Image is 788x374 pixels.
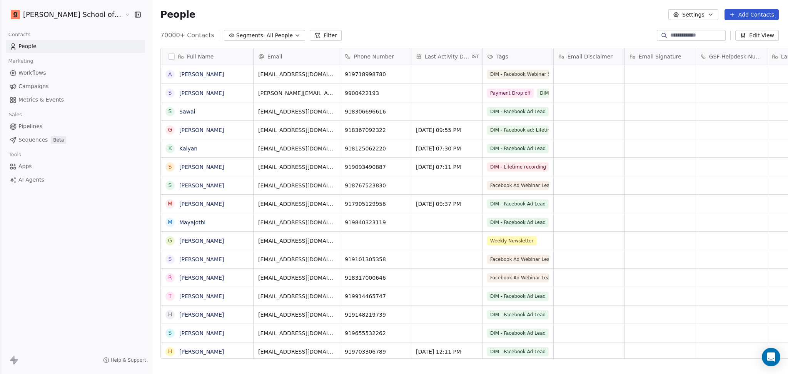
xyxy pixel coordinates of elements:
span: DIM - Facebook Ad Lead [487,199,549,209]
span: [EMAIL_ADDRESS][DOMAIN_NAME] [258,145,335,152]
button: Add Contacts [725,9,779,20]
button: Edit View [735,30,779,41]
span: DIM - Facebook Ad Lead [487,329,549,338]
span: Last Activity Date [425,53,470,60]
img: Goela%20School%20Logos%20(4).png [11,10,20,19]
a: Sawai [179,109,195,115]
span: 919148219739 [345,311,406,319]
div: S [168,107,172,115]
span: [DATE] 09:55 PM [416,126,477,134]
a: [PERSON_NAME] [179,330,224,336]
a: [PERSON_NAME] [179,127,224,133]
div: M [168,200,172,208]
span: [EMAIL_ADDRESS][DOMAIN_NAME] [258,292,335,300]
span: [DATE] 09:37 PM [416,200,477,208]
a: Campaigns [6,80,145,93]
a: People [6,40,145,53]
span: AI Agents [18,176,44,184]
span: DIM - Facebook Ad Lead [487,347,549,356]
a: Pipelines [6,120,145,133]
div: S [168,181,172,189]
div: Tags [482,48,553,65]
span: Payment Drop off [487,88,534,98]
span: GSF Helpdesk Number [709,53,762,60]
span: IST [472,53,479,60]
span: Help & Support [111,357,146,363]
span: Facebook Ad Webinar Lead [487,273,549,282]
span: Facebook Ad Webinar Lead [487,181,549,190]
div: T [168,292,172,300]
span: Apps [18,162,32,170]
a: Help & Support [103,357,146,363]
a: Workflows [6,67,145,79]
span: 919093490887 [345,163,406,171]
a: [PERSON_NAME] [179,275,224,281]
span: [DATE] 07:11 PM [416,163,477,171]
span: Workflows [18,69,46,77]
span: Sales [5,109,25,120]
span: DIM - Facebook ad: Lifetime Recording [487,125,549,135]
span: DIM - Lifetime recording [487,162,549,172]
div: G [168,237,172,245]
div: S [168,89,172,97]
span: [EMAIL_ADDRESS][DOMAIN_NAME] [258,348,335,356]
span: DIM - Facebook Ad Lead [487,144,549,153]
span: [EMAIL_ADDRESS][DOMAIN_NAME] [258,182,335,189]
span: Tools [5,149,24,160]
span: [EMAIL_ADDRESS][DOMAIN_NAME] [258,255,335,263]
span: [EMAIL_ADDRESS][DOMAIN_NAME] [258,200,335,208]
span: DIM - Facebook Ad Lead [487,310,549,319]
span: Campaigns [18,82,48,90]
a: [PERSON_NAME] [179,182,224,189]
span: People [160,9,195,20]
span: 918317000646 [345,274,406,282]
div: H [168,311,172,319]
a: [PERSON_NAME] [179,238,224,244]
a: AI Agents [6,174,145,186]
div: Email Signature [625,48,696,65]
span: 918767523830 [345,182,406,189]
span: Email [267,53,282,60]
button: Filter [310,30,342,41]
span: All People [267,32,293,40]
span: DIM - Facebook Webinar Signup Time [487,70,549,79]
span: Segments: [236,32,265,40]
div: Open Intercom Messenger [762,348,780,366]
span: Tags [496,53,508,60]
a: [PERSON_NAME] [179,349,224,355]
a: [PERSON_NAME] [179,312,224,318]
div: K [168,144,172,152]
span: Marketing [5,55,37,67]
span: Sequences [18,136,48,144]
div: G [168,126,172,134]
div: Email [254,48,340,65]
div: M [168,218,172,226]
span: [EMAIL_ADDRESS][DOMAIN_NAME] [258,329,335,337]
div: s [168,329,172,337]
span: [EMAIL_ADDRESS][DOMAIN_NAME] [258,219,335,226]
div: GSF Helpdesk Number [696,48,767,65]
span: Metrics & Events [18,96,64,104]
span: [PERSON_NAME][EMAIL_ADDRESS][DOMAIN_NAME] [258,89,335,97]
div: Last Activity DateIST [411,48,482,65]
a: Mayajothi [179,219,205,225]
span: [EMAIL_ADDRESS][DOMAIN_NAME] [258,311,335,319]
a: Kalyan [179,145,197,152]
span: 70000+ Contacts [160,31,214,40]
div: S [168,255,172,263]
span: DIM - Facebook Ad Lead [487,218,549,227]
span: [PERSON_NAME] School of Finance LLP [23,10,123,20]
div: S [168,163,172,171]
a: Apps [6,160,145,173]
span: [EMAIL_ADDRESS][DOMAIN_NAME] [258,237,335,245]
span: [EMAIL_ADDRESS][DOMAIN_NAME] [258,70,335,78]
span: Email Disclaimer [568,53,613,60]
div: R [168,274,172,282]
span: Beta [51,136,66,144]
span: Weekly Newsletter [487,236,537,245]
button: [PERSON_NAME] School of Finance LLP [9,8,120,21]
a: SequencesBeta [6,134,145,146]
a: [PERSON_NAME] [179,256,224,262]
div: grid [161,65,254,359]
button: Settings [668,9,718,20]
